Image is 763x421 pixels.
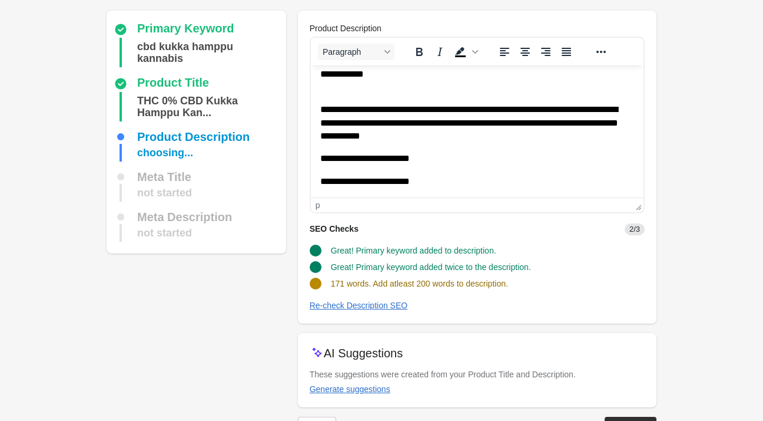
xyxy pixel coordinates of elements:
[625,223,645,235] span: 2/3
[137,171,191,183] div: Meta Title
[137,184,192,202] div: not started
[137,224,192,242] div: not started
[323,47,380,57] span: Paragraph
[495,44,515,60] button: Align left
[137,92,281,121] div: THC 0% CBD Kukka Hamppu Kannabis - Suomen Laboratoriotestattu Wedding Cake CBG Kukinto
[310,224,359,233] span: SEO Checks
[331,246,496,255] span: Great! Primary keyword added to description.
[137,144,193,162] div: choosing...
[536,44,556,60] button: Align right
[556,44,576,60] button: Justify
[137,77,209,91] div: Product Title
[515,44,535,60] button: Align center
[310,370,576,379] span: These suggestions were created from your Product Title and Description.
[331,262,531,272] span: Great! Primary keyword added twice to the description.
[324,345,403,361] p: AI Suggestions
[331,279,508,288] span: 171 words. Add atleast 200 words to description.
[310,301,408,310] div: Re-check Description SEO
[305,379,395,400] button: Generate suggestions
[316,200,320,210] div: p
[305,295,413,316] button: Re-check Description SEO
[430,44,450,60] button: Italic
[137,131,250,143] div: Product Description
[310,22,381,34] label: Product Description
[311,65,643,198] iframe: Rich Text Area
[137,211,232,223] div: Meta Description
[310,384,390,394] div: Generate suggestions
[450,44,480,60] div: Background color
[137,22,234,37] div: Primary Keyword
[591,44,611,60] button: Reveal or hide additional toolbar items
[409,44,429,60] button: Bold
[318,44,394,60] button: Blocks
[137,38,281,67] div: cbd kukka hamppu kannabis
[631,198,643,212] div: Press the Up and Down arrow keys to resize the editor.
